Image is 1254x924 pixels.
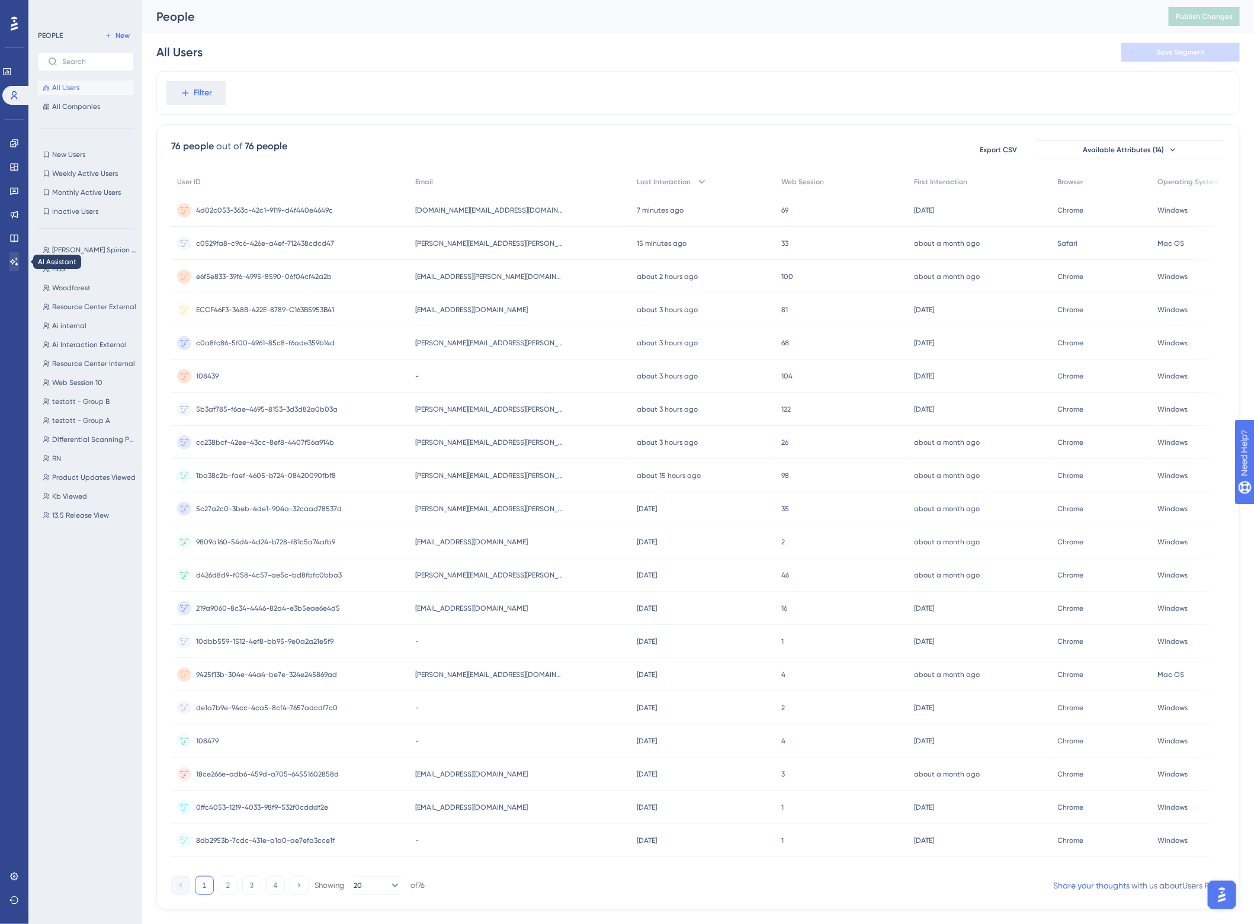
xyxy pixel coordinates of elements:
span: [DOMAIN_NAME][EMAIL_ADDRESS][DOMAIN_NAME] [415,206,563,215]
time: [DATE] [914,803,934,811]
span: Windows [1157,537,1188,547]
iframe: UserGuiding AI Assistant Launcher [1204,877,1240,913]
span: Safari [1058,239,1078,248]
span: Windows [1157,637,1188,646]
button: All Users [38,81,134,95]
time: about a month ago [914,438,980,447]
span: Save Segment [1156,47,1205,57]
span: de1a7b9e-94cc-4ca5-8cf4-7657adcdf7c0 [196,703,338,713]
div: of 76 [410,880,425,891]
button: Inactive Users [38,204,134,219]
button: Resource Center Internal [38,357,141,371]
button: New [101,28,134,43]
time: [DATE] [914,836,934,845]
span: Need Help? [28,3,74,17]
span: [EMAIL_ADDRESS][DOMAIN_NAME] [415,604,528,613]
div: People [156,8,1139,25]
span: New Users [52,150,85,159]
span: Web Session 10 [52,378,102,387]
div: 76 people [245,139,287,153]
span: [PERSON_NAME][EMAIL_ADDRESS][PERSON_NAME][DOMAIN_NAME] [415,504,563,514]
span: 5c27a2c0-3beb-4de1-904a-32caad78537d [196,504,342,514]
button: testatt - Group A [38,413,141,428]
span: Chrome [1058,604,1084,613]
span: 8db2953b-7cdc-431e-a1a0-ae7efa3cce1f [196,836,335,845]
span: 26 [781,438,788,447]
button: Save Segment [1121,43,1240,62]
span: [PERSON_NAME][EMAIL_ADDRESS][PERSON_NAME][DOMAIN_NAME] [415,338,563,348]
div: PEOPLE [38,31,63,40]
span: - [415,637,419,646]
button: Product Updates Viewed [38,470,141,485]
button: 1 [195,876,214,895]
span: All Users [52,83,79,92]
span: 122 [781,405,791,414]
time: 7 minutes ago [637,206,684,214]
button: Kb Viewed [38,489,141,503]
span: Available Attributes (14) [1083,145,1165,155]
button: Resource Center External [38,300,141,314]
time: about a month ago [914,538,980,546]
span: All Companies [52,102,100,111]
span: 69 [781,206,788,215]
time: about 3 hours ago [637,405,698,413]
span: [EMAIL_ADDRESS][DOMAIN_NAME] [415,537,528,547]
span: Chrome [1058,338,1084,348]
span: Chrome [1058,570,1084,580]
span: Windows [1157,504,1188,514]
span: Chrome [1058,703,1084,713]
span: 4 [781,736,785,746]
span: Woodforest [52,283,91,293]
span: Windows [1157,604,1188,613]
span: [PERSON_NAME][EMAIL_ADDRESS][PERSON_NAME][DOMAIN_NAME] [415,405,563,414]
span: RN [52,454,61,463]
span: Weekly Active Users [52,169,118,178]
button: Publish Changes [1169,7,1240,26]
span: 9809a160-54d4-4d24-b728-f81c5a74afb9 [196,537,335,547]
span: Filter [194,86,213,100]
span: Windows [1157,405,1188,414]
span: Resource Center Internal [52,359,135,368]
span: d426d8d9-f058-4c57-ae5c-bd8fbfc0bba3 [196,570,342,580]
span: [EMAIL_ADDRESS][DOMAIN_NAME] [415,305,528,315]
span: Windows [1157,305,1188,315]
span: Windows [1157,206,1188,215]
time: [DATE] [914,372,934,380]
span: cc238bcf-42ee-43cc-8ef8-4407f56a914b [196,438,334,447]
span: HBS [52,264,65,274]
span: 10dbb559-1512-4ef8-bb95-9e0a2a21e5f9 [196,637,333,646]
span: 13.5 Release View [52,511,109,520]
span: - [415,703,419,713]
time: [DATE] [637,637,658,646]
time: [DATE] [637,803,658,811]
span: Windows [1157,803,1188,812]
span: 46 [781,570,789,580]
span: Differential Scanning Post [52,435,136,444]
span: c0529fa8-c9c6-426e-a4ef-712438cdcd47 [196,239,334,248]
time: [DATE] [637,670,658,679]
time: about 15 hours ago [637,471,701,480]
span: 1 [781,637,784,646]
span: 5b3af785-f6ae-4695-8153-3d3d82a0b03a [196,405,338,414]
span: Web Session [781,177,824,187]
button: Filter [166,81,226,105]
button: Weekly Active Users [38,166,134,181]
button: RN [38,451,141,466]
span: Chrome [1058,736,1084,746]
time: [DATE] [914,737,934,745]
time: about 2 hours ago [637,272,698,281]
span: Product Updates Viewed [52,473,136,482]
time: [DATE] [637,505,658,513]
time: 15 minutes ago [637,239,687,248]
span: e6f5e833-39f6-4995-8590-06f04cf42a2b [196,272,332,281]
span: testatt - Group B [52,397,110,406]
time: [DATE] [637,704,658,712]
span: Windows [1157,570,1188,580]
span: Windows [1157,703,1188,713]
span: [EMAIL_ADDRESS][DOMAIN_NAME] [415,803,528,812]
span: Mac OS [1157,670,1184,679]
span: [PERSON_NAME][EMAIL_ADDRESS][DOMAIN_NAME] [415,670,563,679]
span: Chrome [1058,206,1084,215]
span: [PERSON_NAME][EMAIL_ADDRESS][PERSON_NAME][DOMAIN_NAME] [415,438,563,447]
